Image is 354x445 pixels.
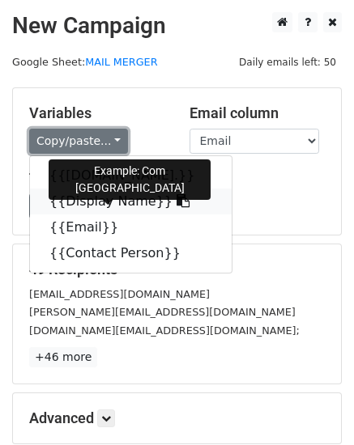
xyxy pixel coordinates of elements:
small: Google Sheet: [12,56,158,68]
h5: Advanced [29,409,325,427]
a: +46 more [29,347,97,367]
small: [DOMAIN_NAME][EMAIL_ADDRESS][DOMAIN_NAME]; [29,324,300,337]
h2: New Campaign [12,12,342,40]
a: MAIL MERGER [85,56,157,68]
span: Daily emails left: 50 [233,53,342,71]
iframe: Chat Widget [273,367,354,445]
small: [PERSON_NAME][EMAIL_ADDRESS][DOMAIN_NAME] [29,306,296,318]
small: [EMAIL_ADDRESS][DOMAIN_NAME] [29,288,210,300]
a: Copy/paste... [29,129,128,154]
h5: Email column [190,104,326,122]
a: {{Display Name}} [30,189,232,214]
a: Daily emails left: 50 [233,56,342,68]
div: Example: Com [GEOGRAPHIC_DATA] [49,159,211,200]
a: {{[DOMAIN_NAME].}} [30,163,232,189]
h5: Variables [29,104,165,122]
a: {{Contact Person}} [30,240,232,266]
a: {{Email}} [30,214,232,240]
